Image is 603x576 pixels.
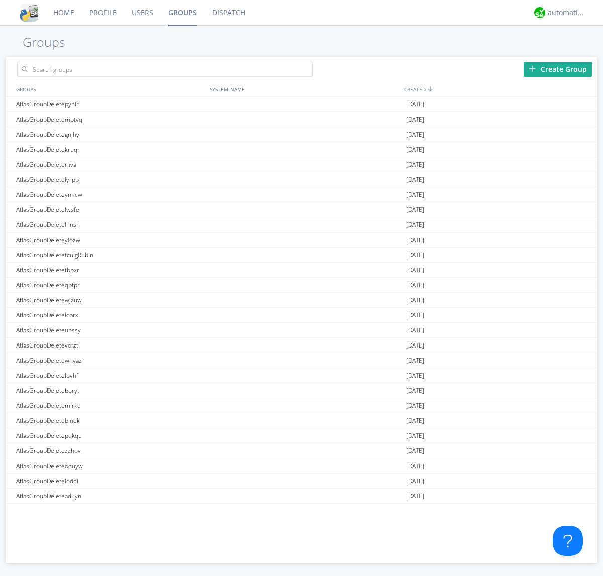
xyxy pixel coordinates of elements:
[6,368,597,383] a: AtlasGroupDeleteloyhf[DATE]
[406,474,424,489] span: [DATE]
[14,187,207,202] div: AtlasGroupDeleteynncw
[14,248,207,262] div: AtlasGroupDeletefculgRubin
[406,489,424,504] span: [DATE]
[14,504,207,518] div: [PERSON_NAME]
[406,353,424,368] span: [DATE]
[6,202,597,217] a: AtlasGroupDeletelwsfe[DATE]
[6,112,597,127] a: AtlasGroupDeletembtvq[DATE]
[534,7,545,18] img: d2d01cd9b4174d08988066c6d424eccd
[406,157,424,172] span: [DATE]
[6,293,597,308] a: AtlasGroupDeletewjzuw[DATE]
[207,82,401,96] div: SYSTEM_NAME
[14,217,207,232] div: AtlasGroupDeletelnnsn
[406,217,424,233] span: [DATE]
[406,112,424,127] span: [DATE]
[524,62,592,77] div: Create Group
[406,308,424,323] span: [DATE]
[6,338,597,353] a: AtlasGroupDeletevofzt[DATE]
[406,398,424,413] span: [DATE]
[14,443,207,458] div: AtlasGroupDeletezzhov
[14,202,207,217] div: AtlasGroupDeletelwsfe
[14,323,207,337] div: AtlasGroupDeleteubssy
[14,489,207,503] div: AtlasGroupDeleteaduyn
[406,458,424,474] span: [DATE]
[14,413,207,428] div: AtlasGroupDeletebinek
[406,323,424,338] span: [DATE]
[406,248,424,263] span: [DATE]
[406,338,424,353] span: [DATE]
[14,127,207,142] div: AtlasGroupDeletegnjhy
[6,308,597,323] a: AtlasGroupDeleteloarx[DATE]
[6,172,597,187] a: AtlasGroupDeletelyrpp[DATE]
[14,398,207,413] div: AtlasGroupDeletemlrke
[14,368,207,383] div: AtlasGroupDeleteloyhf
[406,263,424,278] span: [DATE]
[14,97,207,111] div: AtlasGroupDeletepynir
[14,353,207,368] div: AtlasGroupDeletewhyaz
[6,248,597,263] a: AtlasGroupDeletefculgRubin[DATE]
[406,443,424,458] span: [DATE]
[17,62,313,77] input: Search groups
[14,458,207,473] div: AtlasGroupDeleteoquyw
[14,308,207,322] div: AtlasGroupDeleteloarx
[6,443,597,458] a: AtlasGroupDeletezzhov[DATE]
[14,82,205,96] div: GROUPS
[6,474,597,489] a: AtlasGroupDeleteloddi[DATE]
[14,383,207,398] div: AtlasGroupDeleteboryt
[406,293,424,308] span: [DATE]
[14,293,207,307] div: AtlasGroupDeletewjzuw
[6,504,597,519] a: [PERSON_NAME][DATE]
[406,127,424,142] span: [DATE]
[6,383,597,398] a: AtlasGroupDeleteboryt[DATE]
[406,504,424,519] span: [DATE]
[406,383,424,398] span: [DATE]
[553,526,583,556] iframe: Toggle Customer Support
[6,428,597,443] a: AtlasGroupDeletepqkqu[DATE]
[401,82,597,96] div: CREATED
[14,338,207,353] div: AtlasGroupDeletevofzt
[406,368,424,383] span: [DATE]
[406,187,424,202] span: [DATE]
[6,157,597,172] a: AtlasGroupDeleterjiva[DATE]
[406,172,424,187] span: [DATE]
[6,233,597,248] a: AtlasGroupDeleteyiozw[DATE]
[406,233,424,248] span: [DATE]
[406,413,424,428] span: [DATE]
[406,428,424,443] span: [DATE]
[14,157,207,172] div: AtlasGroupDeleterjiva
[6,489,597,504] a: AtlasGroupDeleteaduyn[DATE]
[14,172,207,187] div: AtlasGroupDeletelyrpp
[548,8,585,18] div: automation+atlas
[6,217,597,233] a: AtlasGroupDeletelnnsn[DATE]
[6,278,597,293] a: AtlasGroupDeleteqbtpr[DATE]
[6,323,597,338] a: AtlasGroupDeleteubssy[DATE]
[14,474,207,488] div: AtlasGroupDeleteloddi
[6,142,597,157] a: AtlasGroupDeletekruqr[DATE]
[529,65,536,72] img: plus.svg
[6,97,597,112] a: AtlasGroupDeletepynir[DATE]
[406,97,424,112] span: [DATE]
[14,142,207,157] div: AtlasGroupDeletekruqr
[406,202,424,217] span: [DATE]
[6,398,597,413] a: AtlasGroupDeletemlrke[DATE]
[14,112,207,127] div: AtlasGroupDeletembtvq
[6,413,597,428] a: AtlasGroupDeletebinek[DATE]
[6,353,597,368] a: AtlasGroupDeletewhyaz[DATE]
[20,4,38,22] img: cddb5a64eb264b2086981ab96f4c1ba7
[6,263,597,278] a: AtlasGroupDeletefbpxr[DATE]
[6,187,597,202] a: AtlasGroupDeleteynncw[DATE]
[6,127,597,142] a: AtlasGroupDeletegnjhy[DATE]
[406,142,424,157] span: [DATE]
[14,263,207,277] div: AtlasGroupDeletefbpxr
[14,278,207,292] div: AtlasGroupDeleteqbtpr
[14,428,207,443] div: AtlasGroupDeletepqkqu
[406,278,424,293] span: [DATE]
[14,233,207,247] div: AtlasGroupDeleteyiozw
[6,458,597,474] a: AtlasGroupDeleteoquyw[DATE]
